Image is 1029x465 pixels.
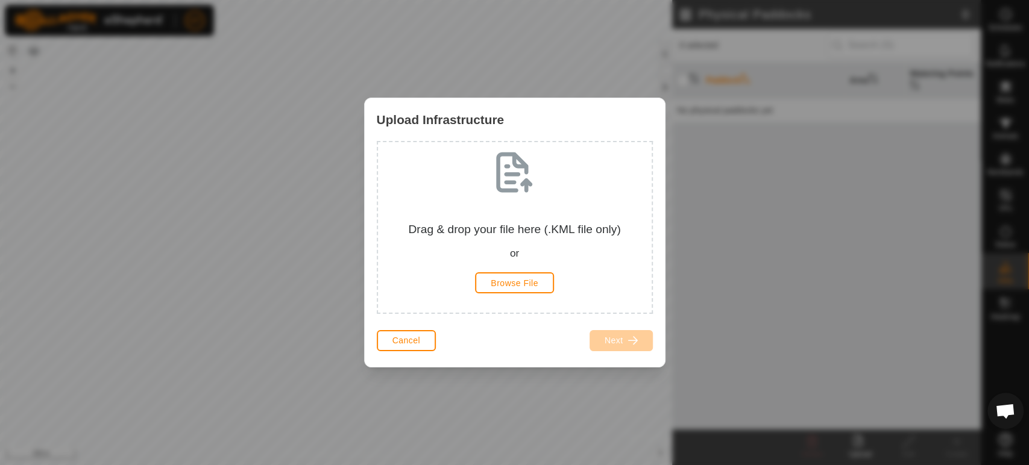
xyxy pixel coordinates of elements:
button: Cancel [377,330,436,351]
a: Open chat [987,393,1024,429]
button: Browse File [475,272,554,293]
span: Upload Infrastructure [377,110,504,129]
span: Next [605,335,623,345]
span: Browse File [491,278,538,288]
div: or [388,246,642,261]
div: Drag & drop your file here (.KML file only) [388,221,642,261]
span: Cancel [392,335,421,345]
button: Next [590,330,653,351]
